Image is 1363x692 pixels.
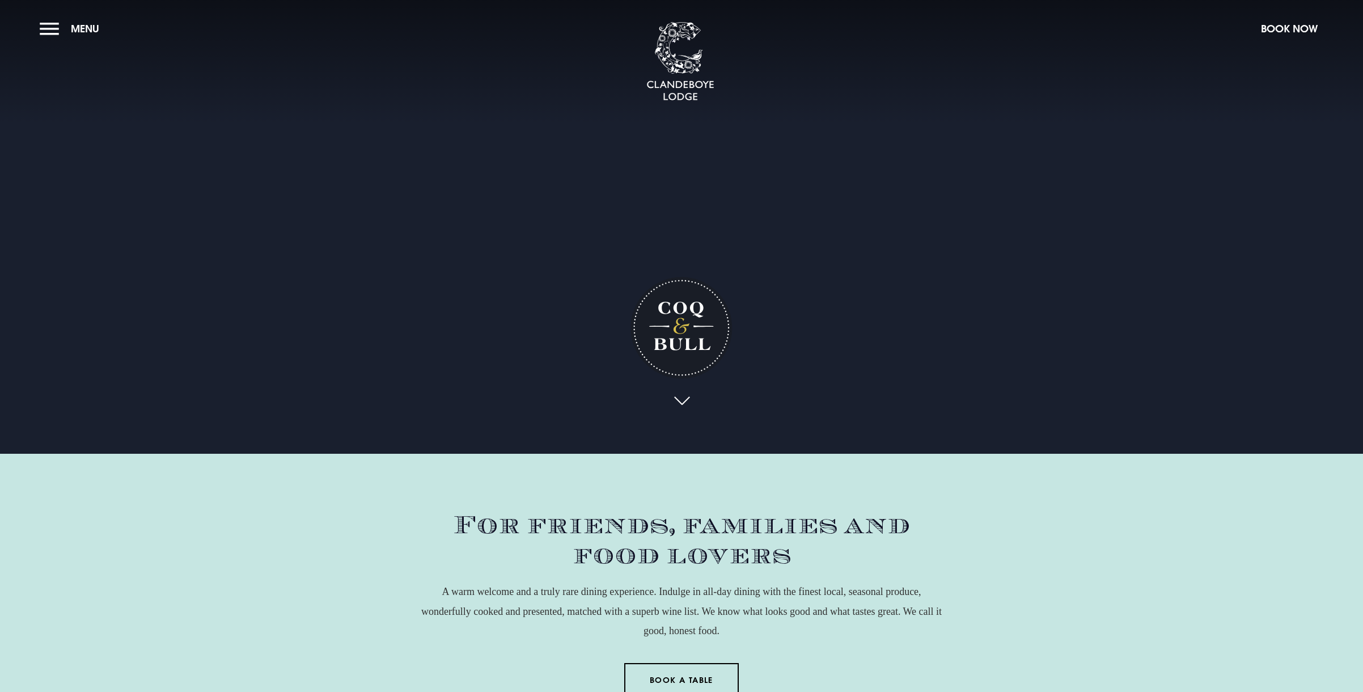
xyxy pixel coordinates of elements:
button: Menu [40,16,105,41]
h2: For friends, families and food lovers [421,510,942,571]
p: A warm welcome and a truly rare dining experience. Indulge in all-day dining with the finest loca... [421,582,942,640]
button: Book Now [1255,16,1323,41]
span: Menu [71,22,99,35]
h1: Coq & Bull [630,277,732,378]
img: Clandeboye Lodge [646,22,714,102]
